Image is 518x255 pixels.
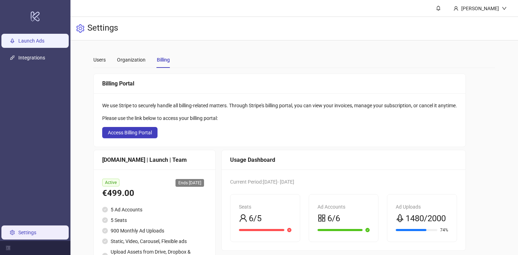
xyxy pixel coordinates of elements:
[317,203,370,211] div: Ad Accounts
[102,217,108,223] span: check-circle
[396,214,404,222] span: rocket
[327,212,340,225] span: 6/6
[239,203,291,211] div: Seats
[18,55,45,60] a: Integrations
[6,246,11,250] span: menu-fold
[18,230,36,235] a: Settings
[102,79,457,88] div: Billing Portal
[102,102,457,109] div: We use Stripe to securely handle all billing-related matters. Through Stripe's billing portal, yo...
[102,179,119,186] span: Active
[117,56,146,64] div: Organization
[102,155,207,164] div: [DOMAIN_NAME] | Launch | Team
[287,228,291,232] span: close-circle
[365,228,370,232] span: check-circle
[502,6,507,11] span: down
[175,179,204,187] span: Ends [DATE]
[102,114,457,122] div: Please use the link below to access your billing portal:
[440,228,448,232] span: 74%
[157,56,170,64] div: Billing
[436,6,441,11] span: bell
[102,228,108,234] span: check-circle
[102,216,207,224] li: 5 Seats
[454,6,458,11] span: user
[406,212,446,225] span: 1480/2000
[102,227,207,235] li: 900 Monthly Ad Uploads
[102,187,207,200] div: €499.00
[102,237,207,245] li: Static, Video, Carousel, Flexible ads
[108,130,152,135] span: Access Billing Portal
[102,206,207,213] li: 5 Ad Accounts
[76,24,85,33] span: setting
[93,56,106,64] div: Users
[18,38,44,44] a: Launch Ads
[239,214,247,222] span: user
[396,203,448,211] div: Ad Uploads
[102,238,108,244] span: check-circle
[249,212,261,225] span: 6/5
[230,155,457,164] div: Usage Dashboard
[102,127,158,138] button: Access Billing Portal
[317,214,326,222] span: appstore
[87,23,118,34] h3: Settings
[458,5,502,12] div: [PERSON_NAME]
[230,179,294,185] span: Current Period: [DATE] - [DATE]
[102,207,108,212] span: check-circle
